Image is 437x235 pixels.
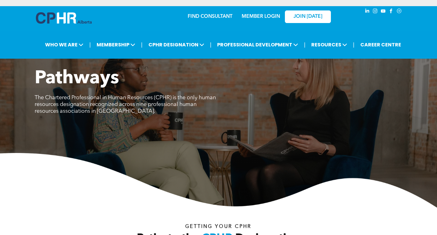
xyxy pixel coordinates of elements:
a: facebook [388,8,395,16]
a: CAREER CENTRE [358,39,403,50]
img: A blue and white logo for cp alberta [36,12,92,24]
a: JOIN [DATE] [285,10,331,23]
a: Social network [396,8,403,16]
a: linkedin [364,8,371,16]
a: youtube [380,8,387,16]
li: | [304,38,305,51]
span: CPHR DESIGNATION [147,39,206,50]
a: FIND CONSULTANT [188,14,232,19]
li: | [210,38,212,51]
span: Pathways [35,69,119,88]
span: Getting your Cphr [185,224,251,229]
li: | [89,38,91,51]
li: | [141,38,143,51]
span: RESOURCES [309,39,349,50]
span: PROFESSIONAL DEVELOPMENT [215,39,300,50]
span: JOIN [DATE] [293,14,322,20]
span: The Chartered Professional in Human Resources (CPHR) is the only human resources designation reco... [35,95,216,114]
a: MEMBER LOGIN [242,14,280,19]
a: instagram [372,8,379,16]
span: MEMBERSHIP [95,39,137,50]
span: WHO WE ARE [43,39,85,50]
li: | [353,38,355,51]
